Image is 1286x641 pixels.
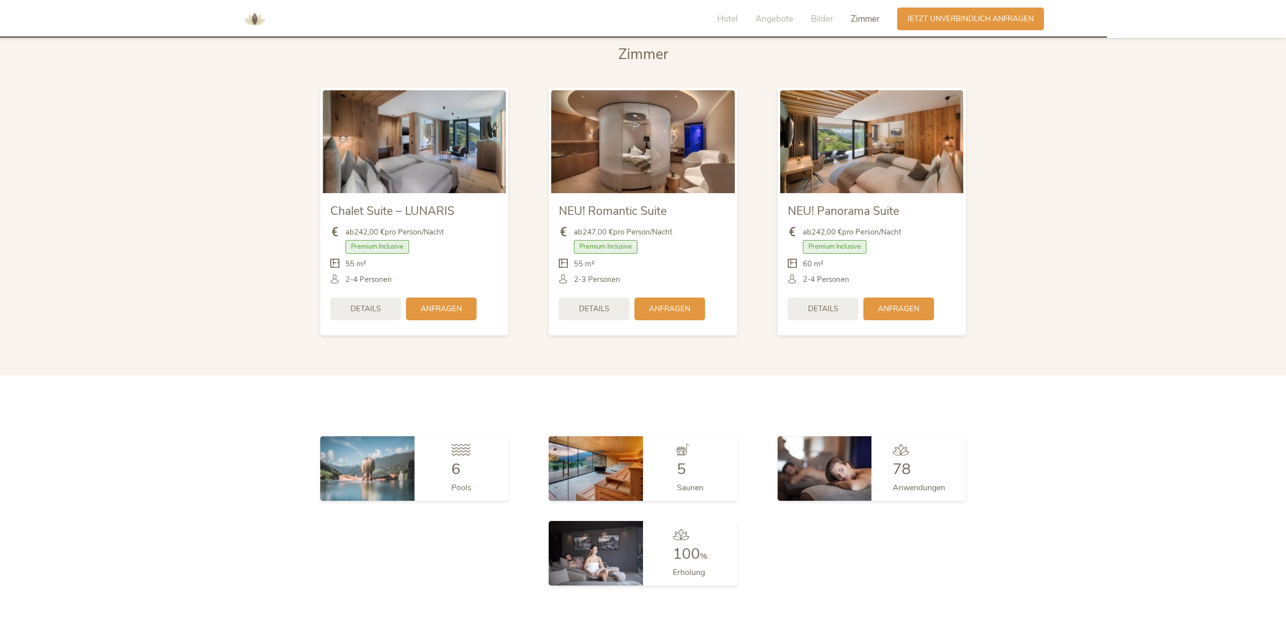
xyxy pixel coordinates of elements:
span: Zimmer [618,44,668,64]
span: 100 [673,544,700,564]
span: Zimmer [851,13,880,25]
span: Premium Inclusive [574,240,637,253]
span: Anwendungen [893,482,945,493]
span: Erholung [673,567,705,578]
span: 5 [677,459,686,480]
span: Anfragen [878,304,919,314]
span: ab pro Person/Nacht [803,227,901,238]
span: 55 m² [345,259,366,269]
span: Anfragen [649,304,690,314]
span: Chalet Suite – LUNARIS [330,203,454,219]
b: 247,00 € [582,227,613,237]
span: 2-4 Personen [345,274,392,285]
span: Premium Inclusive [803,240,866,253]
span: Angebote [755,13,793,25]
span: ab pro Person/Nacht [345,227,444,238]
span: Saunen [677,482,704,493]
span: Anfragen [421,304,462,314]
span: 2-4 Personen [803,274,849,285]
span: 2-3 Personen [574,274,620,285]
span: Hotel [717,13,738,25]
span: Details [579,304,609,314]
img: NEU! Panorama Suite [780,90,963,193]
span: NEU! Panorama Suite [788,203,899,219]
a: AMONTI & LUNARIS Wellnessresort [240,15,270,22]
span: 78 [893,459,911,480]
span: NEU! Romantic Suite [559,203,667,219]
b: 242,00 € [811,227,842,237]
img: AMONTI & LUNARIS Wellnessresort [240,4,270,34]
img: Chalet Suite – LUNARIS [323,90,506,193]
b: 242,00 € [354,227,385,237]
span: Pools [451,482,472,493]
span: 55 m² [574,259,595,269]
span: Details [350,304,381,314]
span: Bilder [811,13,833,25]
span: Details [808,304,838,314]
span: Premium Inclusive [345,240,409,253]
span: Jetzt unverbindlich anfragen [907,14,1034,24]
img: NEU! Romantic Suite [551,90,734,193]
span: % [700,551,708,562]
span: 60 m² [803,259,824,269]
span: ab pro Person/Nacht [574,227,672,238]
span: 6 [451,459,460,480]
